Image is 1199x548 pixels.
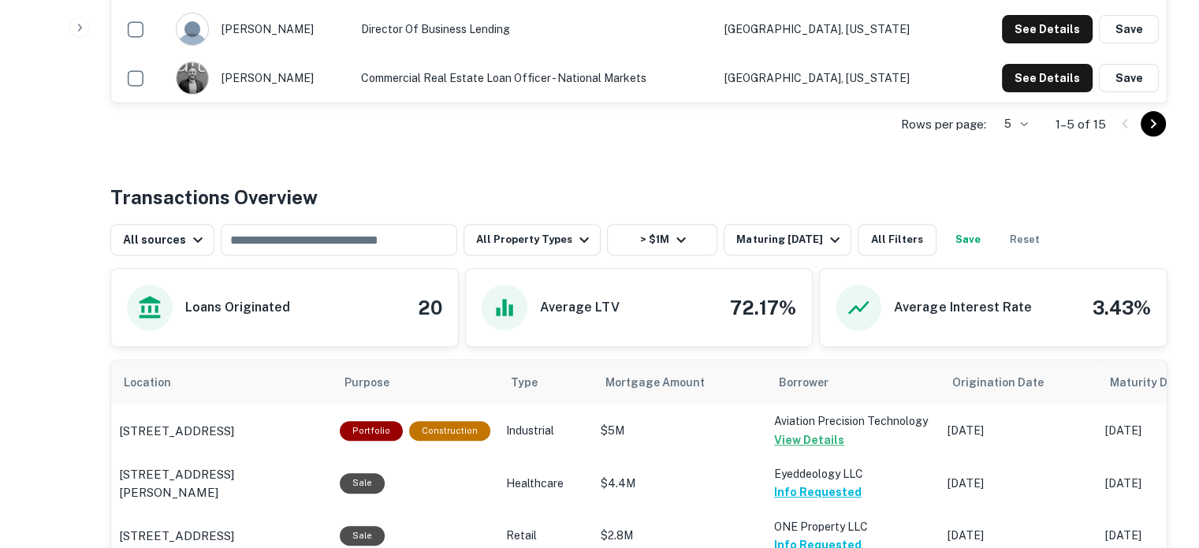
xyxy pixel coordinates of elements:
[111,360,332,404] th: Location
[1141,111,1166,136] button: Go to next page
[185,298,290,317] h6: Loans Originated
[506,527,585,544] p: Retail
[736,230,843,249] div: Maturing [DATE]
[464,224,601,255] button: All Property Types
[774,518,932,535] p: ONE Property LLC
[607,224,717,255] button: > $1M
[766,360,940,404] th: Borrower
[409,421,490,441] div: This loan purpose was for construction
[948,423,1089,439] p: [DATE]
[511,373,558,392] span: Type
[119,527,234,546] p: [STREET_ADDRESS]
[1120,422,1199,498] iframe: Chat Widget
[992,113,1030,136] div: 5
[177,62,208,94] img: 1673981024491
[1110,374,1186,391] h6: Maturity Date
[774,483,862,501] button: Info Requested
[540,298,620,317] h6: Average LTV
[418,293,442,322] h4: 20
[901,115,986,134] p: Rows per page:
[119,465,324,502] a: [STREET_ADDRESS][PERSON_NAME]
[340,473,385,493] div: Sale
[894,298,1031,317] h6: Average Interest Rate
[1002,15,1093,43] button: See Details
[724,224,851,255] button: Maturing [DATE]
[124,373,192,392] span: Location
[353,54,716,103] td: Commercial Real Estate Loan Officer - National Markets
[177,13,208,45] img: 9c8pery4andzj6ohjkjp54ma2
[940,360,1097,404] th: Origination Date
[332,360,498,404] th: Purpose
[110,183,318,211] h4: Transactions Overview
[1093,293,1151,322] h4: 3.43%
[601,423,758,439] p: $5M
[176,13,345,46] div: [PERSON_NAME]
[176,62,345,95] div: [PERSON_NAME]
[730,293,796,322] h4: 72.17%
[601,527,758,544] p: $2.8M
[344,373,410,392] span: Purpose
[1056,115,1106,134] p: 1–5 of 15
[1099,15,1159,43] button: Save
[506,423,585,439] p: Industrial
[858,224,936,255] button: All Filters
[717,5,959,54] td: [GEOGRAPHIC_DATA], [US_STATE]
[952,373,1064,392] span: Origination Date
[1099,64,1159,92] button: Save
[1002,64,1093,92] button: See Details
[948,527,1089,544] p: [DATE]
[774,412,932,430] p: Aviation Precision Technology
[601,475,758,492] p: $4.4M
[119,527,324,546] a: [STREET_ADDRESS]
[498,360,593,404] th: Type
[353,5,716,54] td: Director of Business Lending
[779,373,829,392] span: Borrower
[110,224,214,255] button: All sources
[340,421,403,441] div: This is a portfolio loan with 3 properties
[948,475,1089,492] p: [DATE]
[340,526,385,546] div: Sale
[1000,224,1050,255] button: Reset
[717,54,959,103] td: [GEOGRAPHIC_DATA], [US_STATE]
[119,422,324,441] a: [STREET_ADDRESS]
[943,224,993,255] button: Save your search to get updates of matches that match your search criteria.
[605,373,725,392] span: Mortgage Amount
[593,360,766,404] th: Mortgage Amount
[119,422,234,441] p: [STREET_ADDRESS]
[123,230,207,249] div: All sources
[774,431,844,449] button: View Details
[774,465,932,483] p: Eyeddeology LLC
[506,475,585,492] p: Healthcare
